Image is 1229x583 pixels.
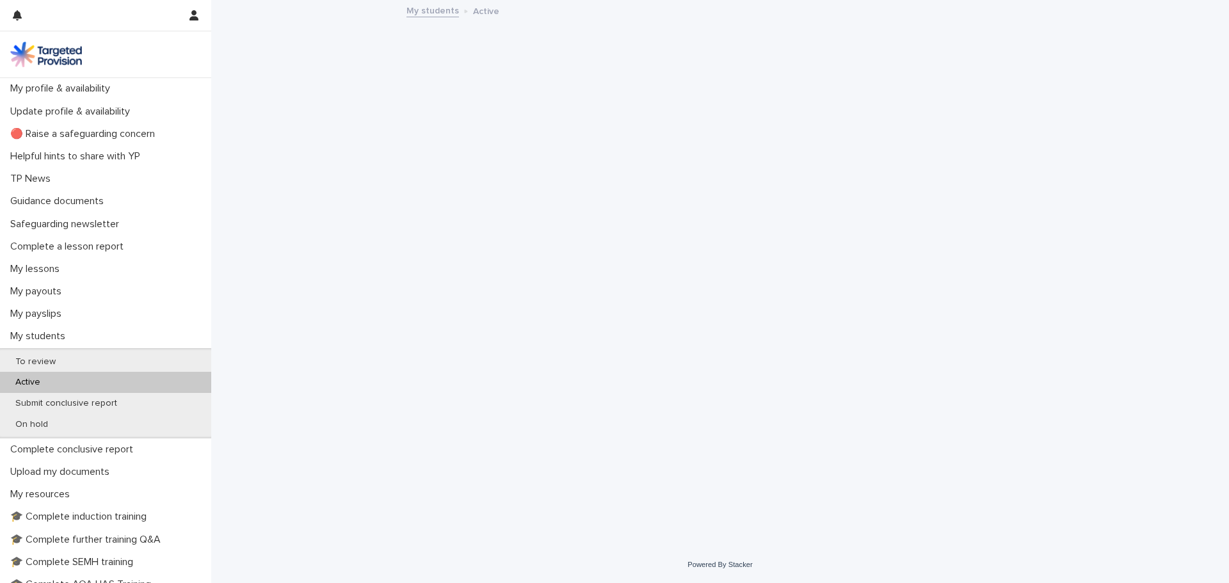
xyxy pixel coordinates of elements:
p: 🔴 Raise a safeguarding concern [5,128,165,140]
p: My lessons [5,263,70,275]
p: 🎓 Complete further training Q&A [5,534,171,546]
a: My students [406,3,459,17]
p: TP News [5,173,61,185]
p: Upload my documents [5,466,120,478]
p: Safeguarding newsletter [5,218,129,230]
p: My profile & availability [5,83,120,95]
p: 🎓 Complete SEMH training [5,556,143,568]
p: My payslips [5,308,72,320]
p: Complete a lesson report [5,241,134,253]
p: My payouts [5,285,72,298]
p: Guidance documents [5,195,114,207]
p: Update profile & availability [5,106,140,118]
p: To review [5,356,66,367]
p: Submit conclusive report [5,398,127,409]
p: Helpful hints to share with YP [5,150,150,163]
p: On hold [5,419,58,430]
p: My students [5,330,76,342]
p: My resources [5,488,80,500]
p: Complete conclusive report [5,443,143,456]
p: Active [5,377,51,388]
img: M5nRWzHhSzIhMunXDL62 [10,42,82,67]
p: 🎓 Complete induction training [5,511,157,523]
a: Powered By Stacker [687,561,752,568]
p: Active [473,3,499,17]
